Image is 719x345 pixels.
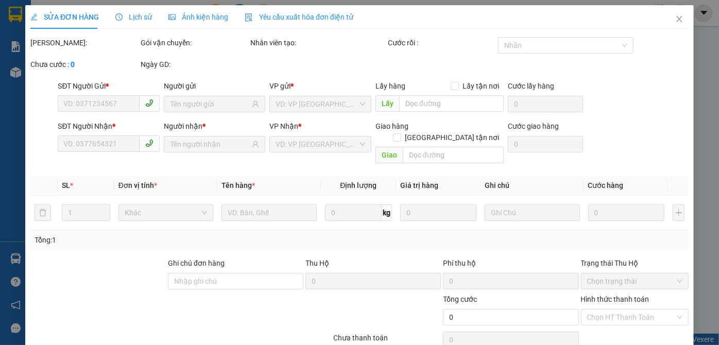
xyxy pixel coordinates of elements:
[305,259,329,267] span: Thu Hộ
[508,122,559,130] label: Cước giao hàng
[164,120,265,132] div: Người nhận
[508,82,554,90] label: Cước lấy hàng
[30,37,139,48] div: [PERSON_NAME]:
[58,120,159,132] div: SĐT Người Nhận
[71,60,75,68] b: 0
[168,273,303,289] input: Ghi chú đơn hàng
[400,204,476,221] input: 0
[403,147,504,163] input: Dọc đường
[168,259,225,267] label: Ghi chú đơn hàng
[125,205,208,220] span: Khác
[30,13,38,21] span: edit
[673,204,685,221] button: plus
[399,95,504,112] input: Dọc đường
[168,13,176,21] span: picture
[388,37,496,48] div: Cước rồi :
[145,139,153,147] span: phone
[30,13,99,21] span: SỬA ĐƠN HÀNG
[141,37,249,48] div: Gói vận chuyển:
[118,181,157,189] span: Đơn vị tính
[675,15,683,23] span: close
[170,139,250,150] input: Tên người nhận
[250,37,386,48] div: Nhân viên tạo:
[58,80,159,92] div: SĐT Người Gửi
[508,136,583,152] input: Cước giao hàng
[588,181,624,189] span: Cước hàng
[252,100,259,108] span: user
[35,204,51,221] button: delete
[580,295,649,303] label: Hình thức thanh toán
[141,59,249,70] div: Ngày GD:
[269,122,298,130] span: VP Nhận
[588,204,664,221] input: 0
[35,234,278,246] div: Tổng: 1
[587,273,682,289] span: Chọn trạng thái
[375,147,403,163] span: Giao
[164,80,265,92] div: Người gửi
[62,181,70,189] span: SL
[245,13,353,21] span: Yêu cầu xuất hóa đơn điện tử
[580,257,689,269] div: Trạng thái Thu Hộ
[115,13,123,21] span: clock-circle
[30,59,139,70] div: Chưa cước :
[400,181,438,189] span: Giá trị hàng
[170,98,250,110] input: Tên người gửi
[115,13,152,21] span: Lịch sử
[375,82,405,90] span: Lấy hàng
[245,13,253,22] img: icon
[340,181,376,189] span: Định lượng
[375,95,399,112] span: Lấy
[481,176,584,196] th: Ghi chú
[252,141,259,148] span: user
[401,132,504,143] span: [GEOGRAPHIC_DATA] tận nơi
[221,181,255,189] span: Tên hàng
[168,13,228,21] span: Ảnh kiện hàng
[375,122,408,130] span: Giao hàng
[382,204,392,221] span: kg
[145,99,153,107] span: phone
[485,204,580,221] input: Ghi Chú
[443,295,477,303] span: Tổng cước
[508,96,583,112] input: Cước lấy hàng
[443,257,578,273] div: Phí thu hộ
[665,5,694,34] button: Close
[459,80,504,92] span: Lấy tận nơi
[269,80,371,92] div: VP gửi
[221,204,317,221] input: VD: Bàn, Ghế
